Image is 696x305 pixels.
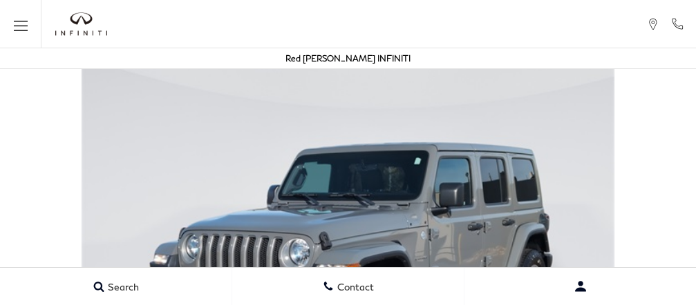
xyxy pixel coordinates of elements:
button: Open user profile menu [464,269,696,304]
a: infiniti [55,12,107,36]
span: Search [104,281,139,293]
a: Red [PERSON_NAME] INFINITI [285,53,411,63]
img: INFINITI [55,12,107,36]
span: Contact [334,281,374,293]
